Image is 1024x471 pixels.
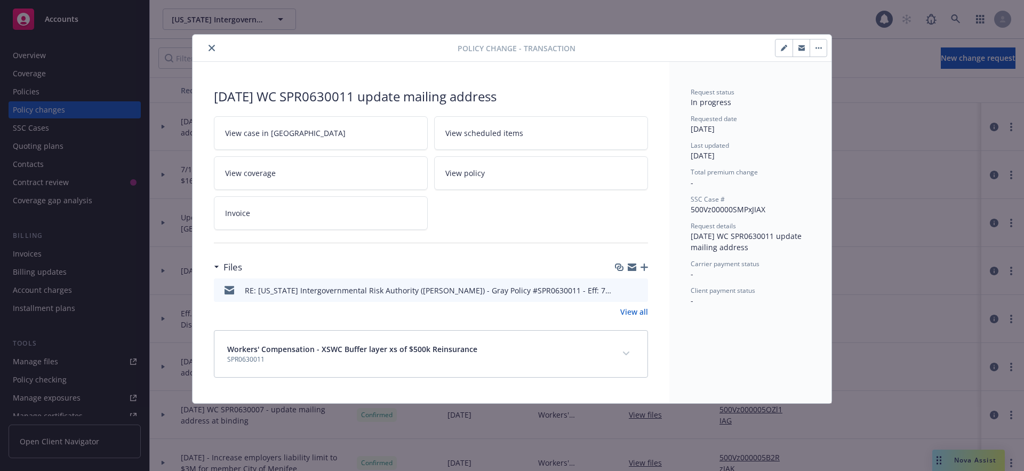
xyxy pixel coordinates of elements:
[227,355,477,364] span: SPR0630011
[214,87,648,106] div: [DATE] WC SPR0630011 update mailing address
[225,167,276,179] span: View coverage
[214,156,428,190] a: View coverage
[214,331,647,377] div: Workers' Compensation - XSWC Buffer layer xs of $500k ReinsuranceSPR0630011expand content
[691,259,759,268] span: Carrier payment status
[634,285,644,296] button: preview file
[205,42,218,54] button: close
[691,231,804,252] span: [DATE] WC SPR0630011 update mailing address
[227,344,477,355] span: Workers' Compensation - XSWC Buffer layer xs of $500k Reinsurance
[458,43,575,54] span: Policy change - Transaction
[214,196,428,230] a: Invoice
[691,269,693,279] span: -
[214,260,242,274] div: Files
[691,97,731,107] span: In progress
[691,296,693,306] span: -
[691,150,715,161] span: [DATE]
[620,306,648,317] a: View all
[691,167,758,177] span: Total premium change
[618,345,635,362] button: expand content
[445,167,485,179] span: View policy
[445,127,523,139] span: View scheduled items
[223,260,242,274] h3: Files
[691,114,737,123] span: Requested date
[434,156,648,190] a: View policy
[214,116,428,150] a: View case in [GEOGRAPHIC_DATA]
[691,87,734,97] span: Request status
[245,285,613,296] div: RE: [US_STATE] Intergovernmental Risk Authority ([PERSON_NAME]) - Gray Policy #SPR0630011 - Eff: ...
[691,178,693,188] span: -
[225,127,346,139] span: View case in [GEOGRAPHIC_DATA]
[691,286,755,295] span: Client payment status
[691,221,736,230] span: Request details
[691,141,729,150] span: Last updated
[617,285,626,296] button: download file
[691,195,725,204] span: SSC Case #
[434,116,648,150] a: View scheduled items
[691,204,765,214] span: 500Vz00000SMPxJIAX
[691,124,715,134] span: [DATE]
[225,207,250,219] span: Invoice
